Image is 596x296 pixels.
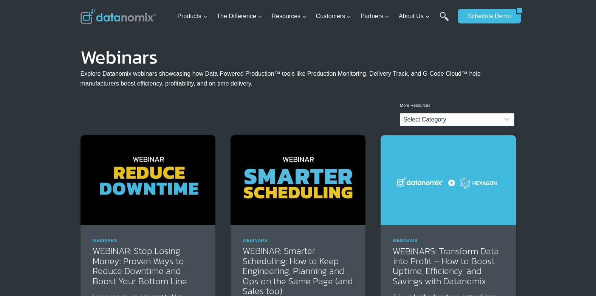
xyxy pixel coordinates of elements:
nav: Primary Navigation [174,4,454,29]
h1: Webinars [80,51,516,63]
span: Partners [361,11,389,21]
a: WEBINARS: Transform Data into Profit – How to Boost Uptime, Efficiency, and Savings with Datanomix [393,245,499,288]
p: More Resources [400,102,514,109]
span: The Difference [217,11,262,21]
a: WEBINAR: Stop Losing Money: Proven Ways to Reduce Downtime and Boost Your Bottom Line [93,244,187,287]
span: Resources [272,11,307,21]
img: Datanomix [80,9,156,24]
a: Webinars [243,238,267,243]
span: About Us [399,11,430,21]
img: Hexagon Partners Up with Datanomix [381,135,516,225]
a: Search [440,12,449,29]
img: Smarter Scheduling: How To Keep Engineering, Planning and Ops on the Same Page [231,135,365,225]
a: Webinars [93,238,117,243]
span: Products [177,11,207,21]
img: WEBINAR: Discover practical ways to reduce downtime, boost productivity, and improve profits in y... [80,135,215,225]
span: Explore Datanomix webinars showcasing how Data-Powered Production™ tools like Production Monitori... [80,70,481,87]
a: Webinars [393,238,417,243]
span: Customers [316,11,351,21]
a: Schedule Demo [458,9,516,23]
